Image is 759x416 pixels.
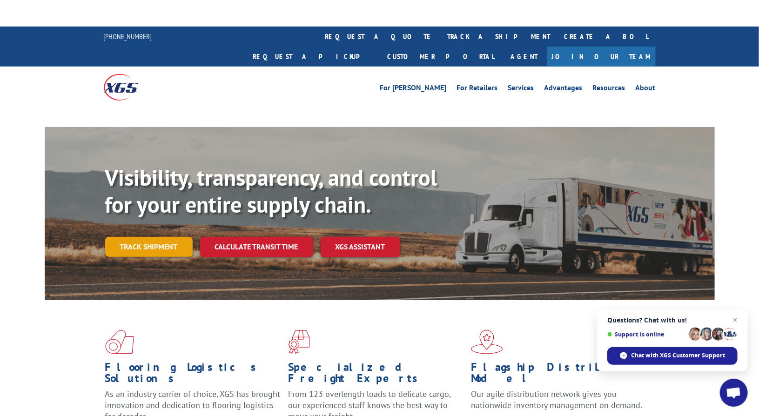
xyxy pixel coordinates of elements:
a: Open chat [720,379,748,407]
a: Agent [502,47,547,67]
a: About [636,84,656,94]
a: Advantages [544,84,583,94]
h1: Specialized Freight Experts [288,362,464,389]
a: [PHONE_NUMBER] [104,32,152,41]
img: xgs-icon-flagship-distribution-model-red [471,330,503,354]
a: track a shipment [441,27,557,47]
h1: Flagship Distribution Model [471,362,647,389]
span: Support is online [607,331,685,338]
a: request a quote [318,27,441,47]
a: Create a BOL [557,27,656,47]
a: Request a pickup [246,47,381,67]
img: xgs-icon-focused-on-flooring-red [288,330,310,354]
a: Join Our Team [547,47,656,67]
a: For Retailers [457,84,498,94]
a: Services [508,84,534,94]
span: Chat with XGS Customer Support [607,347,738,365]
span: Questions? Chat with us! [607,316,738,324]
span: Our agile distribution network gives you nationwide inventory management on demand. [471,389,642,410]
span: Chat with XGS Customer Support [631,351,725,360]
a: Calculate transit time [200,237,313,257]
img: xgs-icon-total-supply-chain-intelligence-red [105,330,134,354]
a: For [PERSON_NAME] [380,84,447,94]
a: Resources [593,84,625,94]
a: Customer Portal [381,47,502,67]
a: XGS ASSISTANT [321,237,400,257]
b: Visibility, transparency, and control for your entire supply chain. [105,163,437,219]
h1: Flooring Logistics Solutions [105,362,281,389]
a: Track shipment [105,237,193,256]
